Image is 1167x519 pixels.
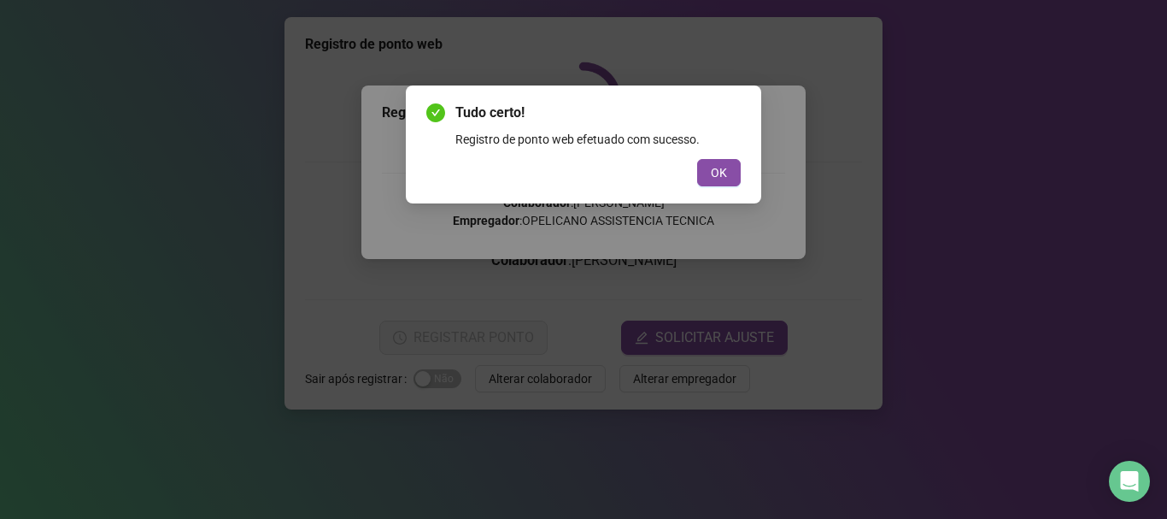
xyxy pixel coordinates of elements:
div: Open Intercom Messenger [1109,461,1150,502]
span: check-circle [426,103,445,122]
div: Registro de ponto web efetuado com sucesso. [455,130,741,149]
button: OK [697,159,741,186]
span: OK [711,163,727,182]
span: Tudo certo! [455,103,741,123]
